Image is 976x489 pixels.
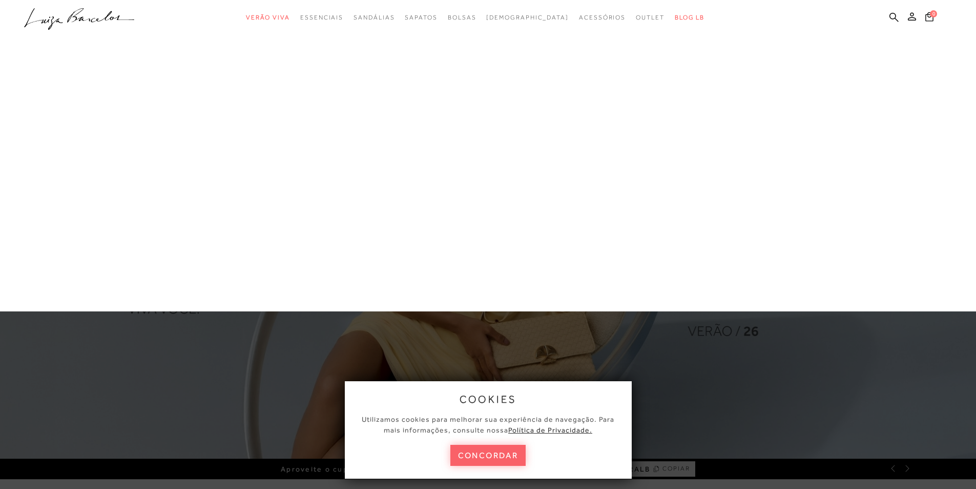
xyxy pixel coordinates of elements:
span: Bolsas [448,14,476,21]
a: categoryNavScreenReaderText [636,8,664,27]
span: 0 [930,10,937,17]
span: [DEMOGRAPHIC_DATA] [486,14,569,21]
span: Sapatos [405,14,437,21]
button: concordar [450,445,526,466]
span: Sandálias [354,14,394,21]
a: categoryNavScreenReaderText [405,8,437,27]
a: Política de Privacidade. [508,426,592,434]
a: categoryNavScreenReaderText [246,8,290,27]
a: categoryNavScreenReaderText [579,8,626,27]
span: Essenciais [300,14,343,21]
span: cookies [460,394,517,405]
a: noSubCategoriesText [486,8,569,27]
a: categoryNavScreenReaderText [354,8,394,27]
span: Utilizamos cookies para melhorar sua experiência de navegação. Para mais informações, consulte nossa [362,415,614,434]
a: BLOG LB [675,8,704,27]
span: Acessórios [579,14,626,21]
span: Outlet [636,14,664,21]
span: Verão Viva [246,14,290,21]
a: categoryNavScreenReaderText [300,8,343,27]
span: BLOG LB [675,14,704,21]
a: categoryNavScreenReaderText [448,8,476,27]
button: 0 [922,11,937,25]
